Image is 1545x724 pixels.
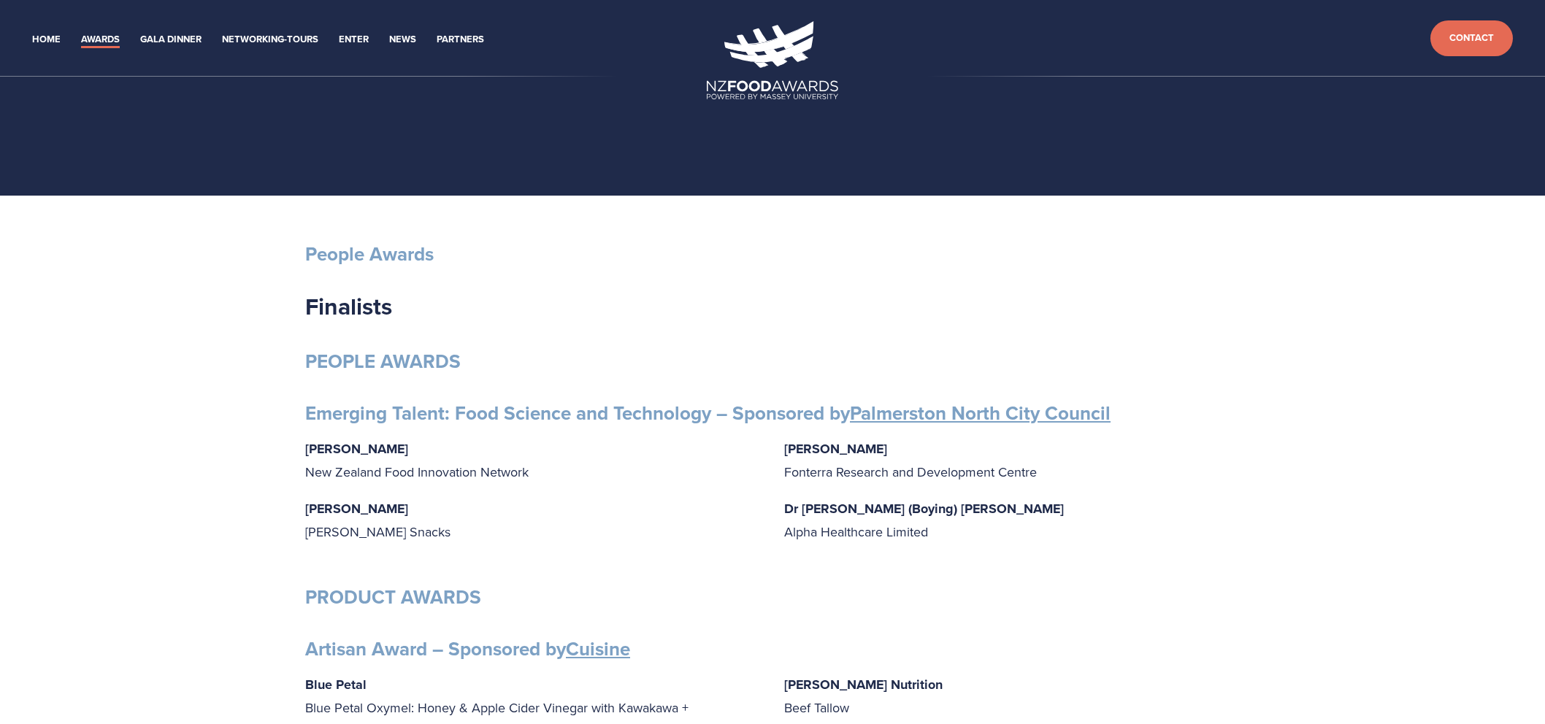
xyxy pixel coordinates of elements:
a: News [389,31,416,48]
strong: Dr [PERSON_NAME] (Boying) [PERSON_NAME] [784,499,1064,518]
a: Cuisine [566,635,630,663]
h3: People Awards [305,242,1240,266]
p: Alpha Healthcare Limited [784,497,1240,544]
p: Beef Tallow [784,673,1240,720]
strong: [PERSON_NAME] [784,439,887,458]
a: Partners [437,31,484,48]
a: Contact [1430,20,1513,56]
a: Gala Dinner [140,31,202,48]
strong: Artisan Award – Sponsored by [305,635,630,663]
a: Home [32,31,61,48]
a: Palmerston North City Council [850,399,1111,427]
strong: PRODUCT AWARDS [305,583,481,611]
strong: [PERSON_NAME] [305,439,408,458]
p: Fonterra Research and Development Centre [784,437,1240,484]
a: Awards [81,31,120,48]
strong: Blue Petal [305,675,367,694]
strong: [PERSON_NAME] Nutrition [784,675,943,694]
strong: Emerging Talent: Food Science and Technology – Sponsored by [305,399,1111,427]
strong: PEOPLE AWARDS [305,347,461,375]
strong: Finalists [305,289,392,323]
p: [PERSON_NAME] Snacks [305,497,761,544]
a: Networking-Tours [222,31,318,48]
a: Enter [339,31,369,48]
strong: [PERSON_NAME] [305,499,408,518]
p: New Zealand Food Innovation Network [305,437,761,484]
